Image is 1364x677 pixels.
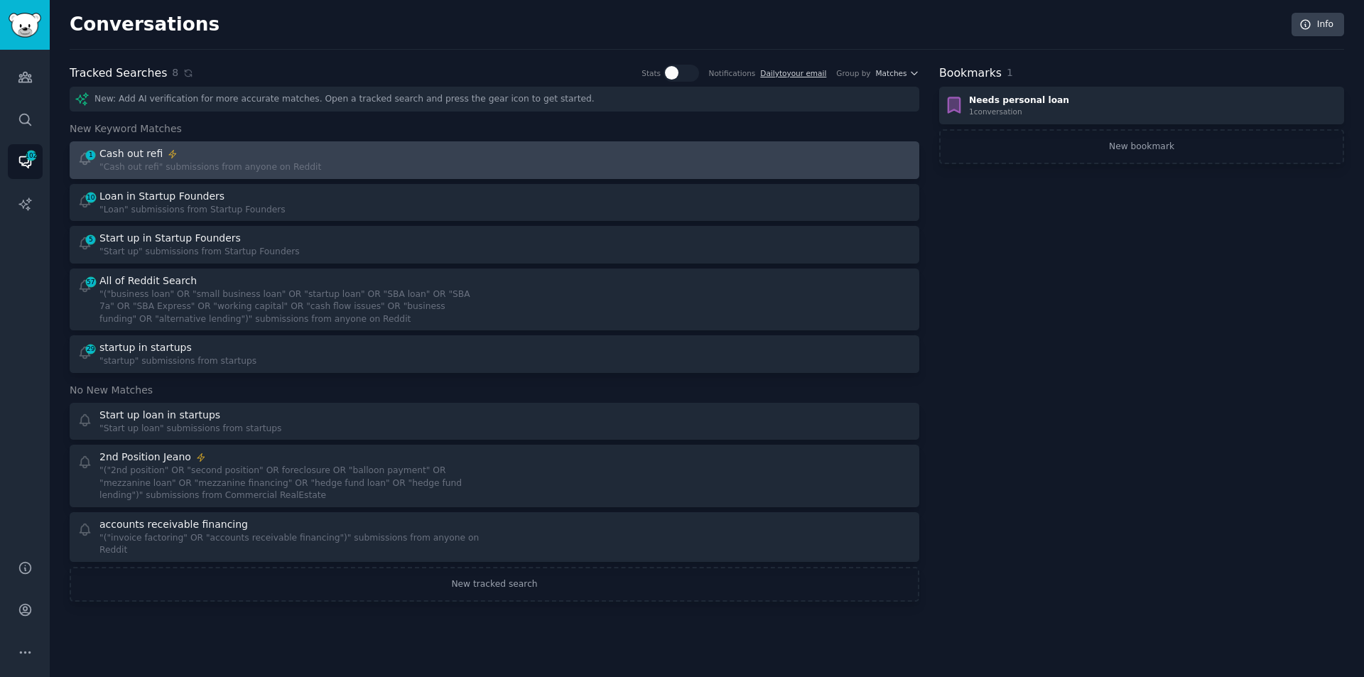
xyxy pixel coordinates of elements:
[85,193,97,202] span: 10
[70,226,919,264] a: 5Start up in Startup Founders"Start up" submissions from Startup Founders
[876,68,907,78] span: Matches
[99,189,224,204] div: Loan in Startup Founders
[1007,67,1013,78] span: 1
[70,512,919,562] a: accounts receivable financing"("invoice factoring" OR "accounts receivable financing")" submissio...
[99,246,300,259] div: "Start up" submissions from Startup Founders
[99,355,256,368] div: "startup" submissions from startups
[99,161,321,174] div: "Cash out refi" submissions from anyone on Reddit
[70,141,919,179] a: 1Cash out refi"Cash out refi" submissions from anyone on Reddit
[70,184,919,222] a: 10Loan in Startup Founders"Loan" submissions from Startup Founders
[70,269,919,331] a: 57All of Reddit Search"("business loan" OR "small business loan" OR "startup loan" OR "SBA loan" ...
[99,408,220,423] div: Start up loan in startups
[8,144,43,179] a: 102
[969,107,1069,117] div: 1 conversation
[99,273,197,288] div: All of Reddit Search
[939,129,1344,165] a: New bookmark
[99,532,485,557] div: "("invoice factoring" OR "accounts receivable financing")" submissions from anyone on Reddit
[99,450,191,465] div: 2nd Position Jeano
[85,234,97,244] span: 5
[70,335,919,373] a: 29startup in startups"startup" submissions from startups
[99,340,192,355] div: startup in startups
[85,150,97,160] span: 1
[172,65,178,80] span: 8
[709,68,756,78] div: Notifications
[70,403,919,440] a: Start up loan in startups"Start up loan" submissions from startups
[99,465,485,502] div: "("2nd position" OR "second position" OR foreclosure OR "balloon payment" OR "mezzanine loan" OR ...
[99,423,281,435] div: "Start up loan" submissions from startups
[939,87,1344,124] a: Needs personal loan1conversation
[1292,13,1344,37] a: Info
[969,94,1069,107] div: Needs personal loan
[70,567,919,602] a: New tracked search
[9,13,41,38] img: GummySearch logo
[70,445,919,507] a: 2nd Position Jeano"("2nd position" OR "second position" OR foreclosure OR "balloon payment" OR "m...
[99,517,248,532] div: accounts receivable financing
[760,69,826,77] a: Dailytoyour email
[70,13,220,36] h2: Conversations
[85,344,97,354] span: 29
[25,151,38,161] span: 102
[939,65,1002,82] h2: Bookmarks
[99,231,241,246] div: Start up in Startup Founders
[99,204,286,217] div: "Loan" submissions from Startup Founders
[70,383,153,398] span: No New Matches
[85,277,97,287] span: 57
[642,68,661,78] div: Stats
[70,121,182,136] span: New Keyword Matches
[99,146,163,161] div: Cash out refi
[836,68,870,78] div: Group by
[70,65,167,82] h2: Tracked Searches
[99,288,485,326] div: "("business loan" OR "small business loan" OR "startup loan" OR "SBA loan" OR "SBA 7a" OR "SBA Ex...
[70,87,919,112] div: New: Add AI verification for more accurate matches. Open a tracked search and press the gear icon...
[876,68,919,78] button: Matches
